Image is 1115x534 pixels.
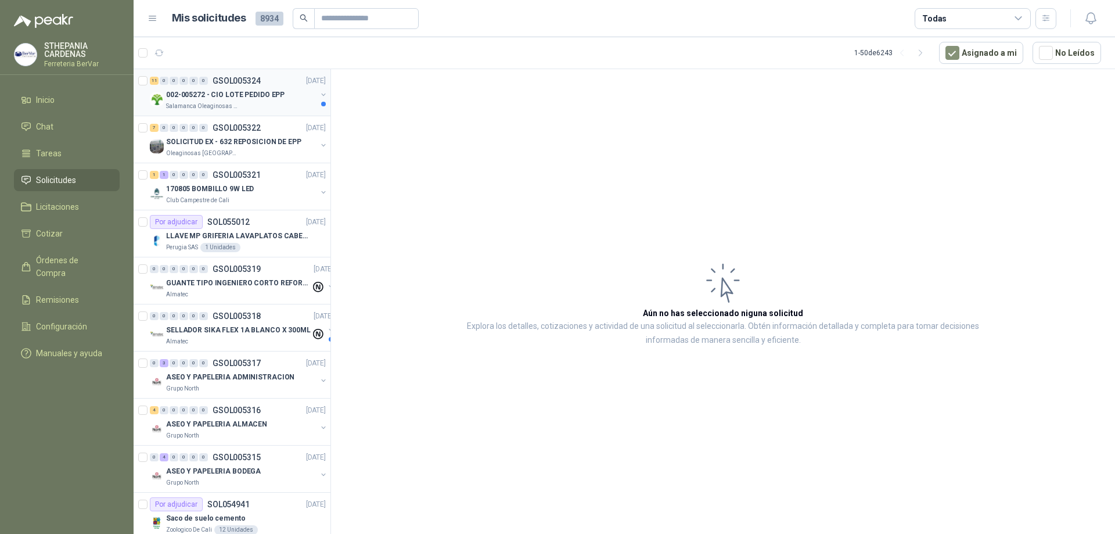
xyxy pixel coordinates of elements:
div: 7 [150,124,159,132]
p: Grupo North [166,478,199,488]
div: 0 [189,312,198,320]
a: Órdenes de Compra [14,249,120,284]
span: Licitaciones [36,200,79,213]
p: [DATE] [314,311,333,322]
div: 0 [170,453,178,461]
div: 0 [179,77,188,85]
div: 0 [170,406,178,414]
div: 11 [150,77,159,85]
div: 0 [199,406,208,414]
p: 002-005272 - CIO LOTE PEDIDO EPP [166,89,285,101]
p: [DATE] [306,76,326,87]
span: Solicitudes [36,174,76,187]
img: Company Logo [15,44,37,66]
div: 1 [150,171,159,179]
span: Tareas [36,147,62,160]
a: Remisiones [14,289,120,311]
p: [DATE] [314,264,333,275]
div: 0 [170,124,178,132]
p: GSOL005317 [213,359,261,367]
p: SOLICITUD EX - 632 REPOSICION DE EPP [166,137,301,148]
p: GSOL005319 [213,265,261,273]
h3: Aún no has seleccionado niguna solicitud [643,307,803,320]
div: 0 [189,406,198,414]
img: Company Logo [150,139,164,153]
div: 0 [170,265,178,273]
div: 0 [189,265,198,273]
a: 4 0 0 0 0 0 GSOL005316[DATE] Company LogoASEO Y PAPELERIA ALMACENGrupo North [150,403,328,440]
div: 0 [150,312,159,320]
div: 0 [179,124,188,132]
div: 0 [170,312,178,320]
div: 0 [199,124,208,132]
p: [DATE] [306,170,326,181]
p: LLAVE MP GRIFERIA LAVAPLATOS CABEZA EXTRAIBLE [166,231,311,242]
a: 7 0 0 0 0 0 GSOL005322[DATE] Company LogoSOLICITUD EX - 632 REPOSICION DE EPPOleaginosas [GEOGRAP... [150,121,328,158]
img: Company Logo [150,516,164,530]
img: Company Logo [150,469,164,483]
p: GSOL005315 [213,453,261,461]
span: Chat [36,120,53,133]
div: 4 [150,406,159,414]
p: Ferreteria BerVar [44,60,120,67]
a: 0 3 0 0 0 0 GSOL005317[DATE] Company LogoASEO Y PAPELERIA ADMINISTRACIONGrupo North [150,356,328,393]
div: 0 [150,359,159,367]
p: Salamanca Oleaginosas SAS [166,102,239,111]
p: STHEPANIA CARDENAS [44,42,120,58]
p: ASEO Y PAPELERIA ALMACEN [166,419,267,430]
p: Perugia SAS [166,243,198,252]
div: 0 [189,359,198,367]
div: 0 [150,265,159,273]
a: Inicio [14,89,120,111]
a: Chat [14,116,120,138]
a: Por adjudicarSOL055012[DATE] Company LogoLLAVE MP GRIFERIA LAVAPLATOS CABEZA EXTRAIBLEPerugia SAS... [134,210,330,257]
p: Almatec [166,337,188,346]
p: [DATE] [306,123,326,134]
span: search [300,14,308,22]
p: Saco de suelo cemento [166,513,245,524]
div: 0 [150,453,159,461]
button: Asignado a mi [939,42,1023,64]
div: 0 [199,171,208,179]
div: 0 [179,171,188,179]
div: 0 [189,77,198,85]
div: 0 [199,359,208,367]
a: Tareas [14,142,120,164]
p: Club Campestre de Cali [166,196,229,205]
div: Por adjudicar [150,497,203,511]
img: Company Logo [150,187,164,200]
div: 0 [170,171,178,179]
img: Company Logo [150,281,164,295]
div: 0 [189,453,198,461]
div: 1 [160,171,168,179]
p: [DATE] [306,499,326,510]
div: 0 [179,359,188,367]
a: Licitaciones [14,196,120,218]
p: GSOL005324 [213,77,261,85]
p: [DATE] [306,358,326,369]
p: ASEO Y PAPELERIA BODEGA [166,466,261,477]
p: Grupo North [166,431,199,440]
p: ASEO Y PAPELERIA ADMINISTRACION [166,372,294,383]
div: 1 Unidades [200,243,240,252]
p: Grupo North [166,384,199,393]
div: 0 [179,453,188,461]
div: 0 [199,77,208,85]
div: Por adjudicar [150,215,203,229]
p: [DATE] [306,452,326,463]
p: Almatec [166,290,188,299]
div: 0 [199,312,208,320]
p: [DATE] [306,405,326,416]
img: Logo peakr [14,14,73,28]
div: 0 [199,265,208,273]
a: 0 4 0 0 0 0 GSOL005315[DATE] Company LogoASEO Y PAPELERIA BODEGAGrupo North [150,450,328,488]
img: Company Logo [150,234,164,248]
p: Oleaginosas [GEOGRAPHIC_DATA] [166,149,239,158]
p: [DATE] [306,217,326,228]
div: 1 - 50 de 6243 [854,44,930,62]
a: 11 0 0 0 0 0 GSOL005324[DATE] Company Logo002-005272 - CIO LOTE PEDIDO EPPSalamanca Oleaginosas SAS [150,74,328,111]
p: GUANTE TIPO INGENIERO CORTO REFORZADO [166,278,311,289]
div: 0 [160,124,168,132]
p: GSOL005322 [213,124,261,132]
div: 0 [189,171,198,179]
